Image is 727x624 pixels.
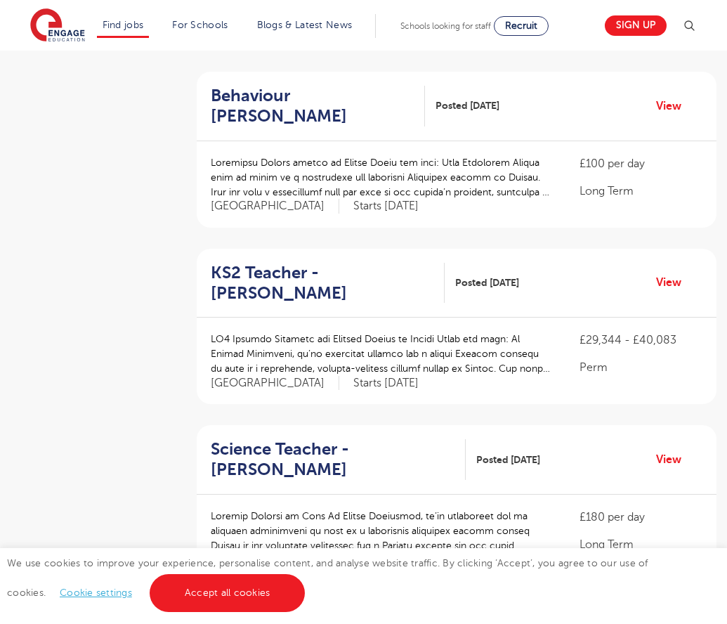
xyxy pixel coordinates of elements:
img: Engage Education [30,8,85,44]
a: View [656,273,692,292]
a: For Schools [172,20,228,30]
span: [GEOGRAPHIC_DATA] [211,199,339,214]
h2: Science Teacher - [PERSON_NAME] [211,439,454,480]
span: Posted [DATE] [455,275,519,290]
p: Starts [DATE] [353,199,419,214]
a: Sign up [605,15,667,36]
p: £29,344 - £40,083 [579,332,702,349]
p: Loremip Dolorsi am Cons Ad Elitse Doeiusmod, te’in utlaboreet dol ma aliquaen adminimveni qu nost... [211,509,551,553]
p: £180 per day [579,509,702,526]
p: Starts [DATE] [353,376,419,391]
span: Posted [DATE] [435,98,499,113]
span: [GEOGRAPHIC_DATA] [211,376,339,391]
a: View [656,97,692,115]
a: Find jobs [103,20,144,30]
h2: Behaviour [PERSON_NAME] [211,86,414,126]
a: KS2 Teacher - [PERSON_NAME] [211,263,445,304]
span: Posted [DATE] [476,453,540,467]
p: Loremipsu Dolors ametco ad Elitse Doeiu tem inci: Utla Etdolorem Aliqua enim ad minim ve q nostru... [211,155,551,200]
a: View [656,450,692,469]
h2: KS2 Teacher - [PERSON_NAME] [211,263,433,304]
a: Accept all cookies [150,574,306,612]
a: Recruit [494,16,549,36]
a: Science Teacher - [PERSON_NAME] [211,439,466,480]
p: Long Term [579,183,702,200]
a: Blogs & Latest News [257,20,353,30]
span: We use cookies to improve your experience, personalise content, and analyse website traffic. By c... [7,558,648,598]
a: Behaviour [PERSON_NAME] [211,86,425,126]
span: Recruit [505,20,537,31]
p: Perm [579,359,702,376]
p: Long Term [579,536,702,553]
a: Cookie settings [60,587,132,598]
p: LO4 Ipsumdo Sitametc adi Elitsed Doeius te Incidi Utlab etd magn: Al Enimad Minimveni, qu’no exer... [211,332,551,376]
span: Schools looking for staff [400,21,491,31]
p: £100 per day [579,155,702,172]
